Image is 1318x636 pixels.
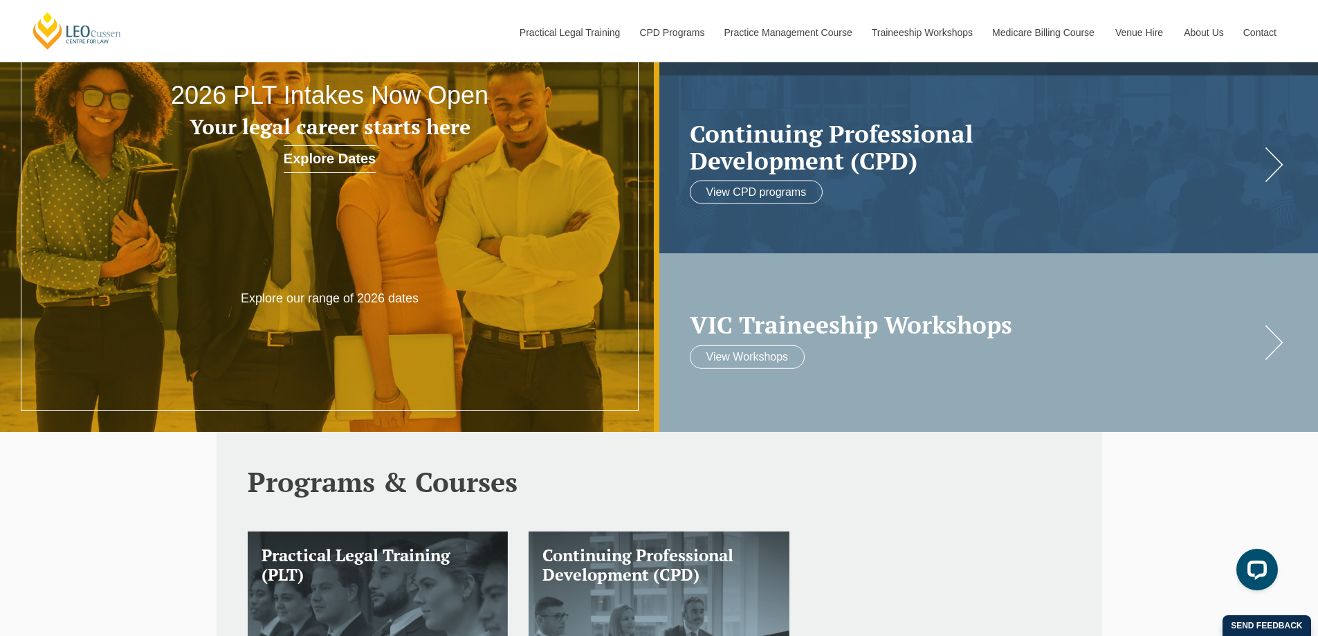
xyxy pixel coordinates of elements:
a: Explore Dates [284,145,376,173]
h2: Continuing Professional Development (CPD) [690,120,1261,174]
a: VIC Traineeship Workshops [690,311,1261,338]
h2: Programs & Courses [248,466,1071,497]
a: CPD Programs [629,3,713,62]
a: About Us [1173,3,1233,62]
a: Contact [1233,3,1287,62]
a: Practical Legal Training [509,3,630,62]
h3: Your legal career starts here [132,116,528,138]
a: Traineeship Workshops [861,3,982,62]
a: View Workshops [690,345,805,368]
h2: 2026 PLT Intakes Now Open [132,82,528,109]
a: Practice Management Course [714,3,861,62]
a: Venue Hire [1105,3,1173,62]
iframe: LiveChat chat widget [1225,543,1283,601]
h3: Continuing Professional Development (CPD) [542,545,776,585]
a: View CPD programs [690,181,823,204]
p: Explore our range of 2026 dates [198,291,461,307]
a: Medicare Billing Course [982,3,1105,62]
a: [PERSON_NAME] Centre for Law [31,11,123,51]
h3: Practical Legal Training (PLT) [262,545,495,585]
a: Continuing ProfessionalDevelopment (CPD) [690,120,1261,174]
